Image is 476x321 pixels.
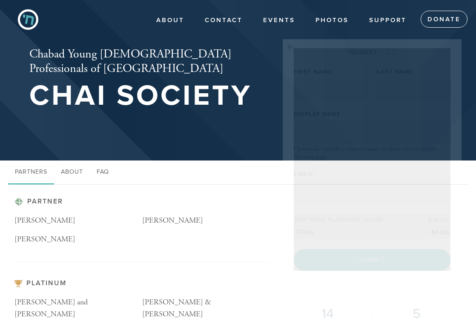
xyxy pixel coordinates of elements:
[142,215,270,227] p: [PERSON_NAME]
[198,12,249,29] a: Contact
[14,234,75,244] span: [PERSON_NAME]
[309,12,355,29] a: Photos
[14,280,22,287] img: pp-gold.svg
[14,198,23,206] img: pp-platinum.svg
[14,215,75,225] span: [PERSON_NAME]
[257,12,301,29] a: Events
[54,160,90,184] a: About
[8,160,54,184] a: Partners
[14,198,270,206] h3: Partner
[29,47,255,76] h2: Chabad Young [DEMOGRAPHIC_DATA] Professionals of [GEOGRAPHIC_DATA]
[150,12,191,29] a: About
[14,296,142,321] p: [PERSON_NAME] and [PERSON_NAME]
[29,82,255,110] h1: Chai Society
[13,4,43,35] img: CYP%20Icon-02.png
[14,279,270,287] h3: Platinum
[363,12,413,29] a: Support
[142,296,270,321] p: [PERSON_NAME] & [PERSON_NAME]
[90,160,116,184] a: FAQ
[421,11,467,28] a: Donate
